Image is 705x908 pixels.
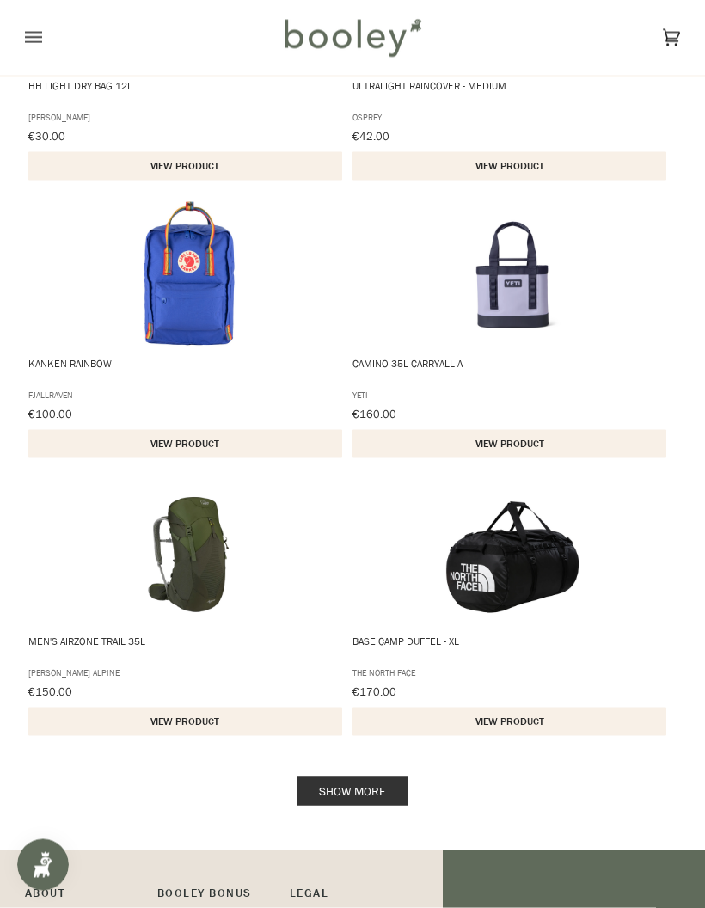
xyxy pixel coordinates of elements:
button: View product [352,708,666,736]
div: Pagination [25,783,680,800]
img: Booley [277,13,427,63]
button: View product [352,152,666,181]
span: €42.00 [352,128,389,144]
a: Base Camp Duffel - XL [352,480,672,736]
span: Base Camp Duffel - XL [352,635,668,662]
button: View product [352,430,666,458]
span: €160.00 [352,406,396,421]
a: Men's AirZone Trail 35L [28,480,348,736]
button: View product [28,430,342,458]
a: Camino 35L Carryall A [352,202,672,458]
span: Osprey [352,111,668,124]
span: Ultralight Raincover - Medium [352,79,668,107]
span: Men's AirZone Trail 35L [28,635,344,662]
img: Lowe Alpine Men's Airzone Trail 35L Army / Bracken - Booley Galway [115,480,261,626]
span: €170.00 [352,684,396,699]
button: View product [28,708,342,736]
img: Fjallraven Kanken Rainbow Cobalt Blue - Booley Galway [115,202,261,348]
span: [PERSON_NAME] [28,111,344,124]
span: Fjallraven [28,389,344,402]
button: View product [28,152,342,181]
span: YETI [352,389,668,402]
span: HH Light Dry Bag 12L [28,79,344,107]
span: Camino 35L Carryall A [352,357,668,384]
iframe: Button to open loyalty program pop-up [17,839,69,891]
span: €150.00 [28,684,72,699]
span: [PERSON_NAME] Alpine [28,666,344,679]
span: €100.00 [28,406,72,421]
a: Kanken Rainbow [28,202,348,458]
span: €30.00 [28,128,65,144]
img: Yeti Camino Carryall 35L Cosmic Lilac - Booley Galway [439,202,585,348]
a: Show more [297,777,408,806]
span: Kanken Rainbow [28,357,344,384]
span: The North Face [352,666,668,679]
img: The North Face Base Camp Duffel - XL TNF Black / TNF White / NPF - Booley Galway [439,480,585,626]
